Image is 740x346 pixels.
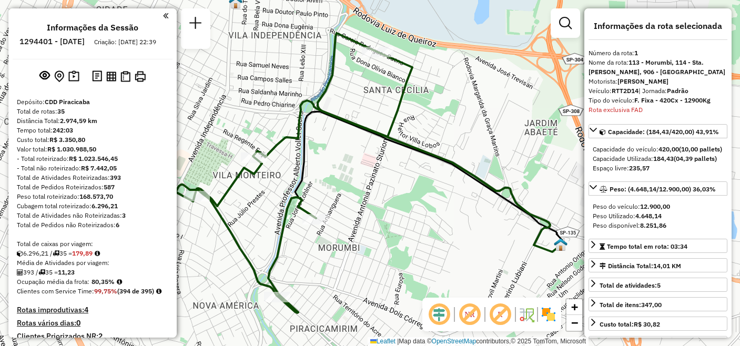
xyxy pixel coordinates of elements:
[104,183,115,191] strong: 587
[17,319,168,328] h4: Rotas vários dias:
[368,337,589,346] div: Map data © contributors,© 2025 TomTom, Microsoft
[90,37,160,47] div: Criação: [DATE] 22:39
[17,182,168,192] div: Total de Pedidos Roteirizados:
[638,87,688,95] span: | Jornada:
[53,126,73,134] strong: 242:03
[540,306,557,323] img: Exibir/Ocultar setores
[17,249,168,258] div: 6.296,21 / 35 =
[589,124,727,138] a: Capacidade: (184,43/420,00) 43,91%
[589,258,727,272] a: Distância Total:14,01 KM
[629,164,650,172] strong: 235,57
[58,268,75,276] strong: 11,23
[94,287,117,295] strong: 99,75%
[589,105,727,115] div: Rota exclusiva FAD
[612,87,638,95] strong: RTT2D14
[45,98,90,106] strong: CDD Piracicaba
[571,300,578,313] span: +
[634,96,711,104] strong: F. Fixa - 420Cx - 12900Kg
[17,211,168,220] div: Total de Atividades não Roteirizadas:
[571,316,578,329] span: −
[634,320,660,328] strong: R$ 30,82
[600,300,662,310] div: Total de itens:
[397,338,399,345] span: |
[600,320,660,329] div: Custo total:
[17,201,168,211] div: Cubagem total roteirizado:
[90,68,104,85] button: Logs desbloquear sessão
[117,287,154,295] strong: (394 de 395)
[432,338,477,345] a: OpenStreetMap
[17,332,168,341] h4: Clientes Priorizados NR:
[653,155,674,162] strong: 184,43
[640,221,666,229] strong: 8.251,86
[589,297,727,311] a: Total de itens:347,00
[370,338,396,345] a: Leaflet
[17,192,168,201] div: Peso total roteirizado:
[589,48,727,58] div: Número da rota:
[427,302,452,327] span: Ocultar deslocamento
[589,140,727,177] div: Capacidade: (184,43/420,00) 43,91%
[555,13,576,34] a: Exibir filtros
[674,155,717,162] strong: (04,39 pallets)
[133,69,148,84] button: Imprimir Rotas
[589,198,727,235] div: Peso: (4.648,14/12.900,00) 36,03%
[92,278,115,286] strong: 80,35%
[17,116,168,126] div: Distância Total:
[566,315,582,331] a: Zoom out
[589,96,727,105] div: Tipo do veículo:
[17,164,168,173] div: - Total não roteirizado:
[17,258,168,268] div: Média de Atividades por viagem:
[17,287,94,295] span: Clientes com Service Time:
[116,221,119,229] strong: 6
[17,250,23,257] i: Cubagem total roteirizado
[17,269,23,276] i: Total de Atividades
[84,305,88,314] strong: 4
[589,58,727,77] div: Nome da rota:
[589,58,725,76] strong: 113 - Morumbi, 114 - Sta. [PERSON_NAME], 906 - [GEOGRAPHIC_DATA]
[37,68,52,85] button: Exibir sessão original
[17,239,168,249] div: Total de caixas por viagem:
[76,318,80,328] strong: 0
[81,164,117,172] strong: R$ 7.442,05
[635,212,662,220] strong: 4.648,14
[657,281,661,289] strong: 5
[69,155,118,162] strong: R$ 1.023.546,45
[17,220,168,230] div: Total de Pedidos não Roteirizados:
[457,302,482,327] span: Exibir NR
[17,97,168,107] div: Depósito:
[589,21,727,31] h4: Informações da rota selecionada
[118,69,133,84] button: Visualizar Romaneio
[98,331,103,341] strong: 2
[49,136,85,144] strong: R$ 3.350,80
[667,87,688,95] strong: Padrão
[47,23,138,33] h4: Informações da Sessão
[17,126,168,135] div: Tempo total:
[589,317,727,331] a: Custo total:R$ 30,82
[593,211,723,221] div: Peso Utilizado:
[17,154,168,164] div: - Total roteirizado:
[607,242,687,250] span: Tempo total em rota: 03:34
[640,202,670,210] strong: 12.900,00
[589,278,727,292] a: Total de atividades:5
[488,302,513,327] span: Exibir rótulo
[593,154,723,164] div: Capacidade Utilizada:
[52,68,66,85] button: Centralizar mapa no depósito ou ponto de apoio
[92,202,118,210] strong: 6.296,21
[53,250,59,257] i: Total de rotas
[95,250,100,257] i: Meta Caixas/viagem: 210,50 Diferença: -30,61
[156,288,161,294] em: Rotas cross docking consideradas
[60,117,97,125] strong: 2.974,59 km
[104,69,118,83] button: Visualizar relatório de Roteirização
[79,192,113,200] strong: 168.573,70
[122,211,126,219] strong: 3
[641,301,662,309] strong: 347,00
[163,9,168,22] a: Clique aqui para minimizar o painel
[653,262,681,270] span: 14,01 KM
[617,77,668,85] strong: [PERSON_NAME]
[589,77,727,86] div: Motorista:
[17,268,168,277] div: 393 / 35 =
[72,249,93,257] strong: 179,89
[658,145,679,153] strong: 420,00
[593,221,723,230] div: Peso disponível:
[17,173,168,182] div: Total de Atividades Roteirizadas:
[593,145,723,154] div: Capacidade do veículo:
